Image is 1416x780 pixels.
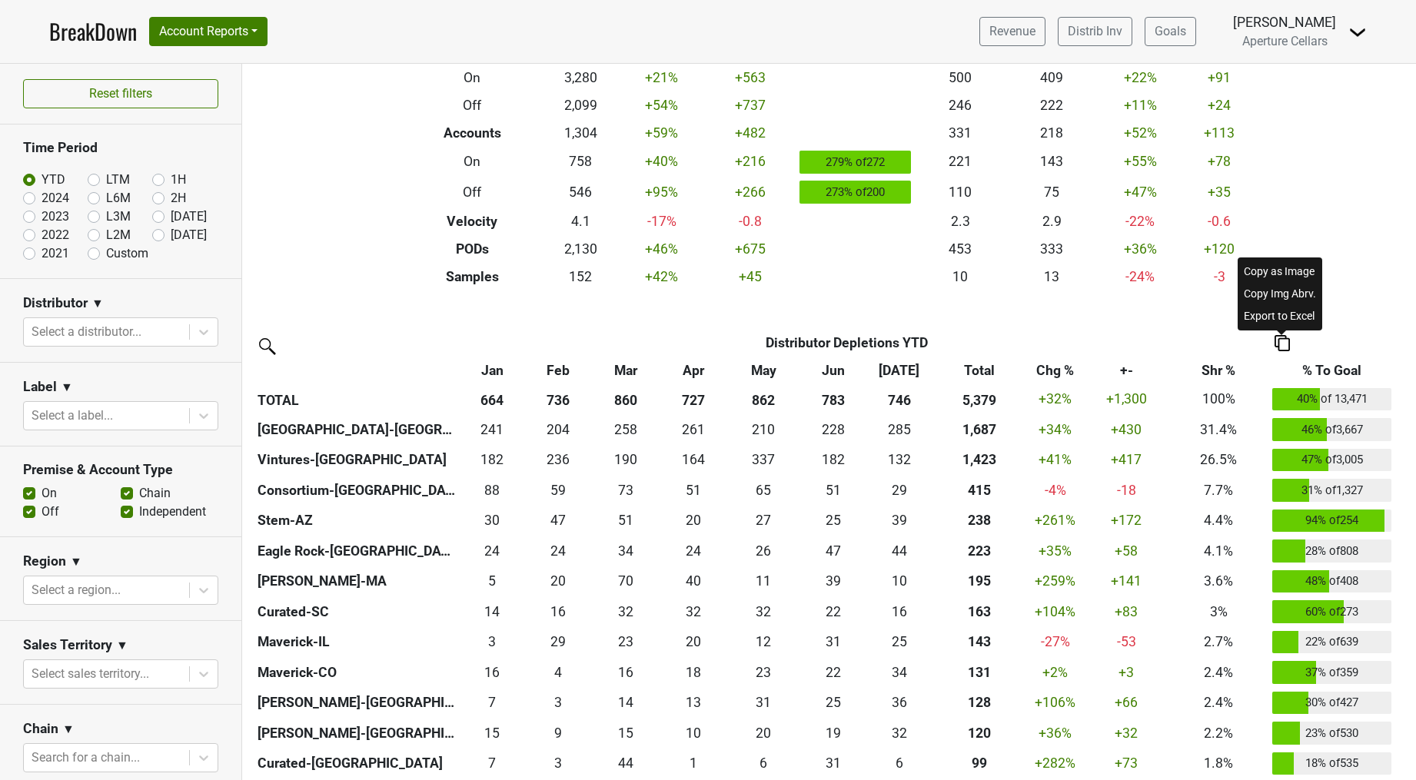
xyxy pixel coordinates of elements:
[254,566,459,597] th: [PERSON_NAME]-MA
[1027,475,1084,506] td: -4 %
[1098,177,1183,207] td: +47 %
[1168,566,1268,597] td: 3.6%
[1088,602,1165,622] div: +83
[730,480,796,500] div: 65
[463,510,521,530] div: 30
[915,64,1006,91] td: 500
[591,627,660,658] td: 23.25
[660,566,726,597] td: 40.23
[1241,305,1319,327] div: Export to Excel
[254,333,278,357] img: filter
[932,536,1027,566] th: 223.173
[1168,414,1268,445] td: 31.4%
[915,177,1006,207] td: 110
[403,119,543,147] th: Accounts
[800,357,866,384] th: Jun: activate to sort column ascending
[1183,235,1255,263] td: +120
[800,536,866,566] td: 46.51
[664,480,723,500] div: 51
[529,541,587,561] div: 24
[1088,632,1165,652] div: -53
[403,147,543,178] th: On
[459,627,525,658] td: 2.5
[254,445,459,476] th: Vintures-[GEOGRAPHIC_DATA]
[1183,147,1255,178] td: +78
[595,632,657,652] div: 23
[936,450,1024,470] div: 1,423
[525,384,591,415] th: 736
[730,602,796,622] div: 32
[804,450,863,470] div: 182
[1168,445,1268,476] td: 26.5%
[705,64,796,91] td: +563
[804,420,863,440] div: 228
[459,475,525,506] td: 88
[705,235,796,263] td: +675
[42,189,69,207] label: 2024
[800,475,866,506] td: 50.999
[529,602,587,622] div: 16
[23,553,66,569] h3: Region
[1168,627,1268,658] td: 2.7%
[1039,391,1072,407] span: +32%
[525,475,591,506] td: 58.667
[62,720,75,739] span: ▼
[459,506,525,536] td: 29.5
[1088,420,1165,440] div: +430
[106,189,131,207] label: L6M
[591,414,660,445] td: 258
[459,414,525,445] td: 241
[106,207,131,226] label: L3M
[254,596,459,627] th: Curated-SC
[1145,17,1196,46] a: Goals
[1006,177,1098,207] td: 75
[254,657,459,688] th: Maverick-CO
[459,445,525,476] td: 182.254
[730,541,796,561] div: 26
[705,207,796,235] td: -0.8
[915,119,1006,147] td: 331
[525,536,591,566] td: 23.93
[525,596,591,627] td: 15.751
[619,207,704,235] td: -17 %
[1027,627,1084,658] td: -27 %
[1098,263,1183,290] td: -24 %
[459,357,525,384] th: Jan: activate to sort column ascending
[726,657,800,688] td: 22.75
[1098,147,1183,178] td: +55 %
[1058,17,1132,46] a: Distrib Inv
[866,384,932,415] th: 746
[936,571,1024,591] div: 195
[139,484,171,503] label: Chain
[1168,475,1268,506] td: 7.7%
[870,632,929,652] div: 25
[91,294,104,313] span: ▼
[525,566,591,597] td: 19.56
[42,226,69,244] label: 2022
[1084,357,1169,384] th: +-: activate to sort column ascending
[660,384,726,415] th: 727
[23,462,218,478] h3: Premise & Account Type
[106,171,130,189] label: LTM
[1183,263,1255,290] td: -3
[23,295,88,311] h3: Distributor
[866,357,932,384] th: Jul: activate to sort column ascending
[106,244,148,263] label: Custom
[979,17,1045,46] a: Revenue
[915,235,1006,263] td: 453
[664,420,723,440] div: 261
[542,64,619,91] td: 3,280
[1348,23,1367,41] img: Dropdown Menu
[171,171,186,189] label: 1H
[932,596,1027,627] th: 162.913
[705,177,796,207] td: +266
[403,207,543,235] th: Velocity
[525,445,591,476] td: 236.177
[591,506,660,536] td: 51
[116,636,128,655] span: ▼
[660,414,726,445] td: 261
[1027,445,1084,476] td: +41 %
[70,553,82,571] span: ▼
[915,91,1006,119] td: 246
[595,510,657,530] div: 51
